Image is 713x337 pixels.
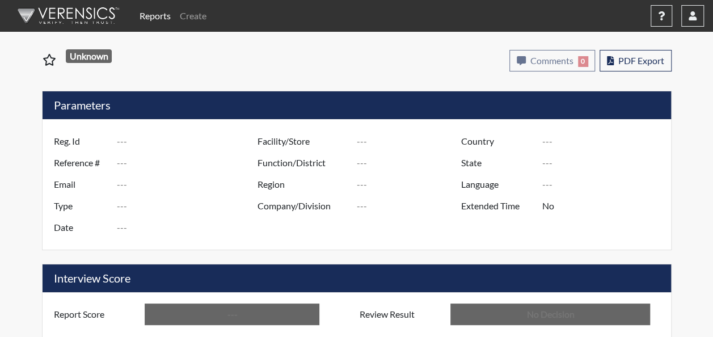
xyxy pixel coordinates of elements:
input: --- [117,130,260,152]
span: 0 [578,56,588,66]
span: Comments [530,55,573,66]
input: --- [542,152,668,174]
input: --- [117,195,260,217]
input: --- [542,195,668,217]
label: Email [45,174,117,195]
input: --- [356,174,464,195]
h5: Interview Score [43,264,671,292]
a: Create [175,5,211,27]
label: Type [45,195,117,217]
input: --- [356,195,464,217]
label: Function/District [249,152,357,174]
input: --- [356,130,464,152]
input: --- [117,174,260,195]
label: Facility/Store [249,130,357,152]
label: Language [453,174,542,195]
h5: Parameters [43,91,671,119]
label: Report Score [45,304,145,325]
input: No Decision [450,304,650,325]
label: Region [249,174,357,195]
label: State [453,152,542,174]
button: Comments0 [509,50,595,71]
label: Company/Division [249,195,357,217]
input: --- [117,152,260,174]
label: Review Result [351,304,451,325]
input: --- [117,217,260,238]
input: --- [145,304,319,325]
input: --- [542,130,668,152]
label: Date [45,217,117,238]
button: PDF Export [600,50,672,71]
label: Reference # [45,152,117,174]
label: Extended Time [453,195,542,217]
input: --- [356,152,464,174]
label: Country [453,130,542,152]
input: --- [542,174,668,195]
span: PDF Export [618,55,664,66]
span: Unknown [66,49,112,63]
label: Reg. Id [45,130,117,152]
a: Reports [135,5,175,27]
